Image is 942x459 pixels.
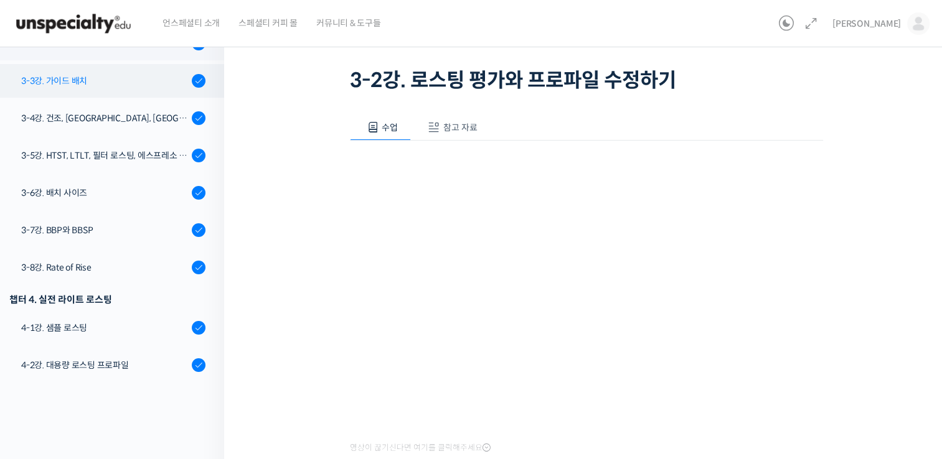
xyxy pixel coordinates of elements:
[39,374,47,384] span: 홈
[161,356,239,387] a: 설정
[192,374,207,384] span: 설정
[21,223,188,237] div: 3-7강. BBP와 BBSP
[21,186,188,200] div: 3-6강. 배치 사이즈
[832,18,901,29] span: [PERSON_NAME]
[114,375,129,385] span: 대화
[21,358,188,372] div: 4-2강. 대용량 로스팅 프로파일
[21,74,188,88] div: 3-3강. 가이드 배치
[21,149,188,162] div: 3-5강. HTST, LTLT, 필터 로스팅, 에스프레소 로스팅
[382,122,398,133] span: 수업
[350,443,491,453] span: 영상이 끊기신다면 여기를 클릭해주세요
[350,68,823,92] h1: 3-2강. 로스팅 평가와 프로파일 수정하기
[21,111,188,125] div: 3-4강. 건조, [GEOGRAPHIC_DATA], [GEOGRAPHIC_DATA] 구간의 화력 분배
[21,321,188,335] div: 4-1강. 샘플 로스팅
[4,356,82,387] a: 홈
[9,291,205,308] div: 챕터 4. 실전 라이트 로스팅
[443,122,478,133] span: 참고 자료
[21,261,188,274] div: 3-8강. Rate of Rise
[82,356,161,387] a: 대화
